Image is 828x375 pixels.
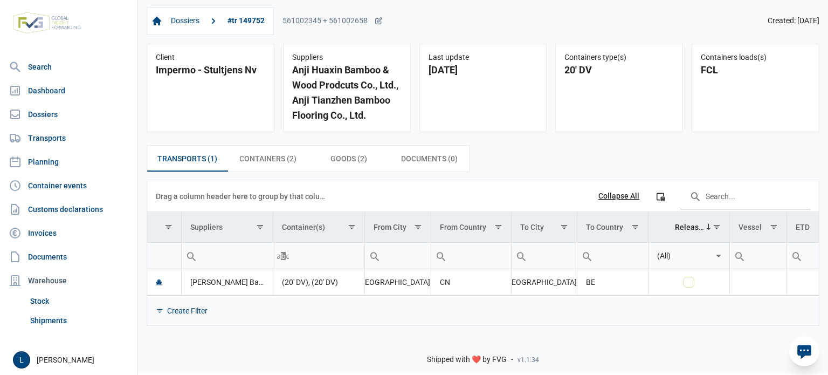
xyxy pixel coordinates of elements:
span: Transports (1) [157,152,217,165]
input: Filter cell [182,243,273,269]
span: v1.1.34 [517,356,539,364]
a: Search [4,56,133,78]
a: Dashboard [4,80,133,101]
div: Last update [429,53,538,63]
span: Show filter options for column 'From City' [414,223,422,231]
a: Container events [4,175,133,196]
div: Containers type(s) [564,53,674,63]
div: Warehouse [4,270,133,291]
input: Filter cell [577,243,648,269]
div: Data grid toolbar [156,181,810,212]
td: Filter cell [364,242,431,269]
div: Select [712,243,725,269]
div: From Country [440,223,486,231]
td: (20' DV), (20' DV) [273,269,364,296]
div: To City [520,223,544,231]
div: Suppliers [292,53,402,63]
div: Containers loads(s) [701,53,810,63]
a: #tr 149752 [223,12,269,30]
input: Filter cell [431,243,510,269]
a: Planning [4,151,133,173]
td: Filter cell [181,242,273,269]
span: Created: [DATE] [768,16,819,26]
td: Column Released [648,212,730,243]
a: Dossiers [167,12,204,30]
div: [GEOGRAPHIC_DATA] [374,277,422,288]
div: From City [374,223,406,231]
td: Column Suppliers [181,212,273,243]
span: Goods (2) [330,152,367,165]
div: Search box [431,243,451,269]
td: Column To Country [577,212,648,243]
span: Show filter options for column 'Vessel' [770,223,778,231]
div: ETD [796,223,810,231]
td: Filter cell [730,242,786,269]
div: Suppliers [190,223,223,231]
div: Column Chooser [651,187,670,206]
span: Show filter options for column 'To City' [560,223,568,231]
div: Client [156,53,265,63]
td: Filter cell [511,242,577,269]
input: Filter cell [147,243,181,269]
span: Show filter options for column 'To Country' [631,223,639,231]
span: Show filter options for column 'Released' [713,223,721,231]
td: Filter cell [431,242,511,269]
td: Column [147,212,181,243]
div: Search box [512,243,531,269]
td: Filter cell [147,242,181,269]
span: Show filter options for column 'Container(s)' [348,223,356,231]
a: Invoices [4,222,133,244]
span: Show filter options for column '' [164,223,172,231]
td: [PERSON_NAME] Bamboo & Wood Prodcuts Co., Ltd. [181,269,273,296]
button: L [13,351,30,369]
div: [DATE] [429,63,538,78]
div: Container(s) [282,223,325,231]
div: 20' DV [564,63,674,78]
a: Shipments [26,311,133,330]
div: Data grid with 1 rows and 11 columns [147,181,819,325]
a: Customs declarations [4,199,133,220]
img: FVG - Global freight forwarding [9,8,85,38]
input: Filter cell [648,243,713,269]
a: Transports [4,127,133,149]
input: Filter cell [365,243,431,269]
div: FCL [701,63,810,78]
td: BE [577,269,648,296]
a: Stock [26,291,133,311]
a: Dossiers [4,104,133,125]
div: Search box [787,243,806,269]
a: Documents [4,246,133,268]
div: Search box [182,243,201,269]
div: Vessel [739,223,762,231]
div: Search box [577,243,597,269]
span: Show filter options for column 'ETD' [818,223,826,231]
div: Anji Huaxin Bamboo & Wood Prodcuts Co., Ltd., Anji Tianzhen Bamboo Flooring Co., Ltd. [292,63,402,123]
div: Impermo - Stultjens Nv [156,63,265,78]
td: Column From City [364,212,431,243]
span: - [511,355,513,365]
input: Filter cell [273,243,364,269]
td: CN [431,269,511,296]
span: Shipped with ❤️ by FVG [427,355,507,365]
div: [PERSON_NAME] [13,351,131,369]
td: Column Vessel [730,212,786,243]
div: Create Filter [167,306,208,316]
td: Column To City [511,212,577,243]
input: Filter cell [512,243,577,269]
input: Search in the data grid [681,183,810,209]
span: Documents (0) [401,152,458,165]
div: [GEOGRAPHIC_DATA] [520,277,568,288]
div: Drag a column header here to group by that column [156,188,329,205]
div: Collapse All [598,192,639,201]
span: Show filter options for column 'From Country' [494,223,502,231]
td: Column From Country [431,212,511,243]
div: Search box [730,243,749,269]
span: Show filter options for column 'Suppliers' [256,223,264,231]
div: Search box [273,243,293,269]
div: 561002345 + 561002658 [282,16,383,26]
td: Filter cell [273,242,364,269]
div: To Country [586,223,623,231]
div: Search box [365,243,384,269]
input: Filter cell [730,243,786,269]
td: Filter cell [648,242,730,269]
